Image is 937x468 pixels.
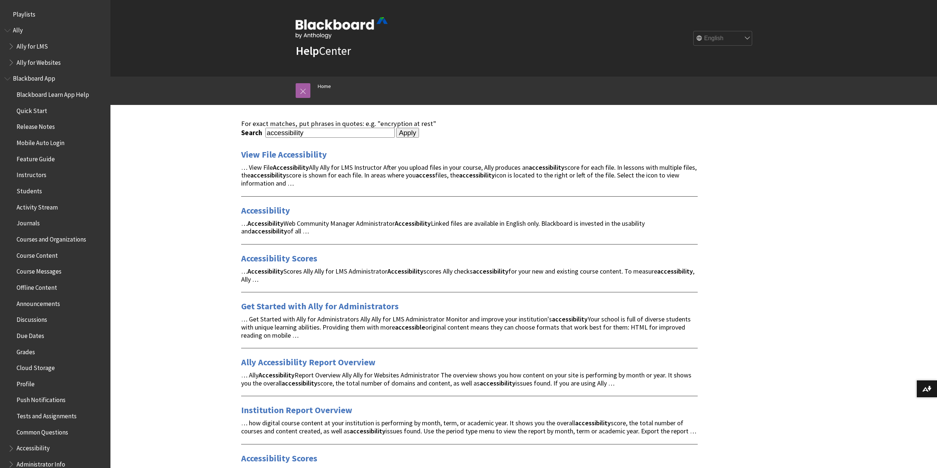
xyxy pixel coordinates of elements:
select: Site Language Selector [694,31,753,46]
span: Due Dates [17,330,44,339]
strong: accessibility [282,379,317,387]
strong: accessible [395,323,425,331]
span: … how digital course content at your institution is performing by month, term, or academic year. ... [241,419,696,435]
strong: accessibility [529,163,564,172]
span: … Web Community Manager Administrator Linked files are available in English only. Blackboard is i... [241,219,645,236]
span: Cloud Storage [17,362,55,372]
span: Tests and Assignments [17,410,77,420]
strong: accessibility [552,315,588,323]
strong: accessibility [473,267,508,275]
span: Students [17,185,42,195]
span: Playlists [13,8,35,18]
strong: Accessibility [247,267,283,275]
span: Ally for LMS [17,40,48,50]
span: Courses and Organizations [17,233,86,243]
label: Search [241,129,264,137]
span: Course Messages [17,265,61,275]
a: Accessibility Scores [241,253,317,264]
span: Discussions [17,313,47,323]
nav: Book outline for Anthology Ally Help [4,24,106,69]
span: … View File Ally Ally for LMS Instructor After you upload files in your course, Ally produces an ... [241,163,697,188]
strong: access [416,171,435,179]
img: Blackboard by Anthology [296,17,388,39]
a: Home [318,82,331,91]
span: Common Questions [17,426,68,436]
strong: Accessibility [395,219,431,228]
span: Push Notifications [17,394,66,404]
span: Grades [17,346,35,356]
span: … Get Started with Ally for Administrators Ally Ally for LMS Administrator Monitor and improve yo... [241,315,691,339]
span: Accessibility [17,442,50,452]
span: Journals [17,217,40,227]
span: Blackboard Learn App Help [17,88,89,98]
span: Blackboard App [13,73,55,82]
strong: Accessibility [273,163,309,172]
strong: Help [296,43,319,58]
span: Mobile Auto Login [17,137,64,147]
span: Ally for Websites [17,56,61,66]
strong: accessibility [657,267,693,275]
strong: accessibility [250,171,286,179]
a: View File Accessibility [241,149,327,161]
a: Accessibility Scores [241,453,317,464]
span: … Ally Report Overview Ally Ally for Websites Administrator The overview shows you how content on... [241,371,691,387]
span: Feature Guide [17,153,55,163]
nav: Book outline for Playlists [4,8,106,21]
strong: accessibility [459,171,495,179]
div: For exact matches, put phrases in quotes: e.g. "encryption at rest" [241,120,698,128]
span: Activity Stream [17,201,58,211]
strong: Accessibility [247,219,283,228]
a: Ally Accessibility Report Overview [241,356,376,368]
a: Institution Report Overview [241,404,352,416]
strong: Accessibility [258,371,295,379]
strong: accessibility [350,427,385,435]
span: Administrator Info [17,458,65,468]
span: Instructors [17,169,46,179]
strong: Accessibility [387,267,423,275]
span: Offline Content [17,281,57,291]
span: Announcements [17,298,60,307]
input: Apply [396,128,419,138]
span: Ally [13,24,23,34]
span: Release Notes [17,121,55,131]
a: Accessibility [241,205,290,217]
strong: accessibility [251,227,287,235]
span: Quick Start [17,105,47,115]
span: Course Content [17,249,58,259]
strong: accessibility [480,379,515,387]
a: HelpCenter [296,43,351,58]
span: … Scores Ally Ally for LMS Administrator scores Ally checks for your new and existing course cont... [241,267,694,284]
strong: accessibility [575,419,611,427]
span: Profile [17,378,35,388]
a: Get Started with Ally for Administrators [241,300,399,312]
